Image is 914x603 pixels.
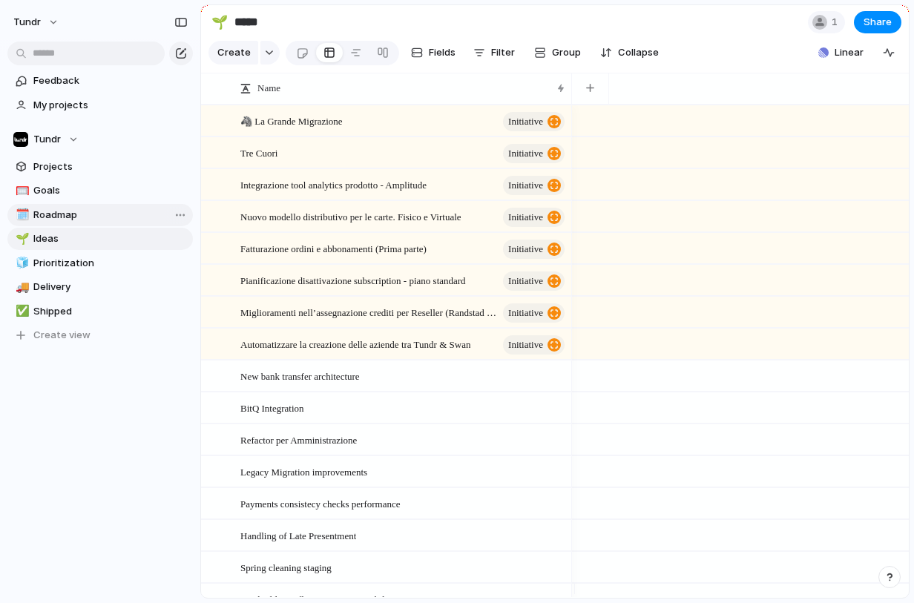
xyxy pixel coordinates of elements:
button: initiative [503,335,565,355]
span: Goals [33,183,188,198]
span: initiative [508,239,543,260]
span: Name [257,81,280,96]
button: 🌱 [13,231,28,246]
button: ✅ [13,304,28,319]
span: initiative [508,335,543,355]
a: Projects [7,156,193,178]
button: initiative [503,176,565,195]
span: initiative [508,175,543,196]
span: Group [552,45,581,60]
span: Pianificazione disattivazione subscription - piano standard [240,271,466,289]
button: Share [854,11,901,33]
span: Legacy Migration improvements [240,463,367,480]
span: initiative [508,143,543,164]
button: 🗓️ [13,208,28,223]
span: Spring cleaning staging [240,558,332,576]
span: Feedback [33,73,188,88]
span: Automatizzare la creazione delle aziende tra Tundr & Swan [240,335,470,352]
button: initiative [503,208,565,227]
span: initiative [508,207,543,228]
button: initiative [503,112,565,131]
a: 🚚Delivery [7,276,193,298]
span: Linear [835,45,864,60]
div: 🌱 [211,12,228,32]
span: initiative [508,111,543,132]
span: BitQ Integration [240,399,304,416]
span: Tundr [33,132,61,147]
button: 🌱 [208,10,231,34]
span: Prioritization [33,256,188,271]
span: initiative [508,303,543,323]
a: 🗓️Roadmap [7,204,193,226]
span: New bank transfer architecture [240,367,360,384]
button: initiative [503,240,565,259]
div: 🧊 [16,254,26,271]
span: Refactor per Amministrazione [240,431,357,448]
div: 🚚 [16,279,26,296]
span: Miglioramenti nell’assegnazione crediti per Reseller (Randstad + 3Cuori) [240,303,499,320]
span: Roadmap [33,208,188,223]
div: ✅ [16,303,26,320]
button: Linear [812,42,869,64]
span: Payments consistecy checks performance [240,495,401,512]
span: My projects [33,98,188,113]
span: Projects [33,159,188,174]
a: 🥅Goals [7,179,193,202]
button: initiative [503,303,565,323]
button: Filter [467,41,521,65]
button: initiative [503,271,565,291]
button: Fields [405,41,461,65]
span: Shipped [33,304,188,319]
span: Handling of Late Presentment [240,527,356,544]
span: initiative [508,271,543,291]
button: 🥅 [13,183,28,198]
a: Feedback [7,70,193,92]
span: Fields [429,45,456,60]
button: Create [208,41,258,65]
span: Ideas [33,231,188,246]
span: Fatturazione ordini e abbonamenti (Prima parte) [240,240,427,257]
span: Tundr [13,15,41,30]
span: Share [864,15,892,30]
button: 🧊 [13,256,28,271]
span: Create view [33,328,91,343]
span: Create [217,45,251,60]
div: 🥅 [16,182,26,200]
div: 🗓️ [16,206,26,223]
span: Tre Cuori [240,144,277,161]
span: 🦓 La Grande Migrazione [240,112,343,129]
button: 🚚 [13,280,28,294]
span: 1 [832,15,842,30]
span: Integrazione tool analytics prodotto - Amplitude [240,176,427,193]
button: Tundr [7,10,67,34]
button: Create view [7,324,193,346]
a: My projects [7,94,193,116]
span: Delivery [33,280,188,294]
button: Tundr [7,128,193,151]
button: Collapse [594,41,665,65]
a: ✅Shipped [7,300,193,323]
div: 🌱 [16,231,26,248]
button: Group [527,41,588,65]
span: Nuovo modello distributivo per le carte. Fisico e Virtuale [240,208,461,225]
a: 🧊Prioritization [7,252,193,274]
button: initiative [503,144,565,163]
span: Filter [491,45,515,60]
span: Collapse [618,45,659,60]
a: 🌱Ideas [7,228,193,250]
